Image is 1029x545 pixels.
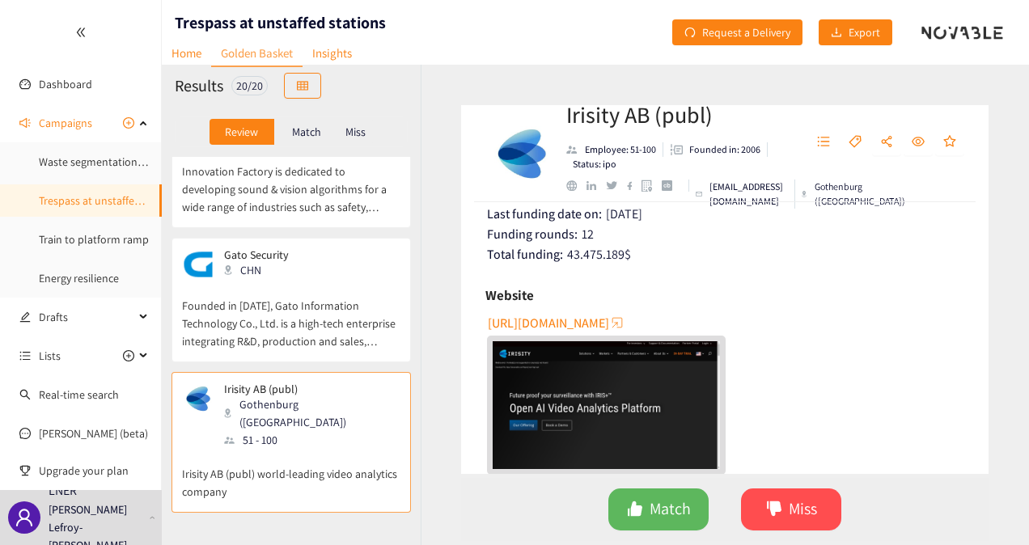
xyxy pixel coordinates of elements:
[182,449,400,501] p: Irisity AB (publ) world-leading video analytics company
[872,129,901,155] button: share-alt
[224,431,399,449] div: 51 - 100
[297,80,308,93] span: table
[880,135,893,150] span: share-alt
[485,283,534,307] h6: Website
[49,480,77,501] p: LNER
[627,501,643,519] span: like
[225,125,258,138] p: Review
[303,40,362,65] a: Insights
[831,27,842,40] span: download
[488,313,609,333] span: [URL][DOMAIN_NAME]
[809,129,838,155] button: unordered-list
[606,181,626,189] a: twitter
[487,205,602,222] span: Last funding date on:
[487,206,965,222] div: [DATE]
[292,125,321,138] p: Match
[231,76,268,95] div: 20 / 20
[39,232,149,247] a: Train to platform ramp
[182,146,400,216] p: Innovation Factory is dedicated to developing sound & vision algorithms for a wide range of indus...
[284,73,321,99] button: table
[19,350,31,361] span: unordered-list
[39,271,119,285] a: Energy resilience
[224,395,399,431] div: Gothenburg ([GEOGRAPHIC_DATA])
[39,154,195,169] a: Waste segmentation and sorting
[741,488,841,530] button: dislikeMiss
[39,107,92,139] span: Campaigns
[943,135,956,150] span: star
[702,23,790,41] span: Request a Delivery
[39,426,148,441] a: [PERSON_NAME] (beta)
[224,261,299,279] div: CHN
[841,129,870,155] button: tag
[488,310,625,336] button: [URL][DOMAIN_NAME]
[19,311,31,323] span: edit
[487,226,578,243] span: Funding rounds:
[817,135,830,150] span: unordered-list
[39,193,182,208] a: Trespass at unstaffed stations
[566,142,663,157] li: Employees
[904,129,933,155] button: eye
[573,157,616,171] p: Status: ipo
[15,508,34,527] span: user
[39,340,61,372] span: Lists
[224,248,289,261] p: Gato Security
[585,142,656,157] p: Employee: 51-100
[487,226,965,243] div: 12
[689,142,760,157] p: Founded in: 2006
[182,248,214,281] img: Snapshot of the company's website
[224,382,389,395] p: Irisity AB (publ)
[642,180,662,192] a: google maps
[39,387,119,402] a: Real-time search
[75,27,87,38] span: double-left
[487,246,563,263] span: Total funding:
[345,125,366,138] p: Miss
[766,501,782,519] span: dislike
[175,74,223,97] h2: Results
[211,40,303,67] a: Golden Basket
[39,77,92,91] a: Dashboard
[586,181,606,191] a: linkedin
[39,301,134,333] span: Drafts
[948,467,1029,545] iframe: Chat Widget
[566,99,790,131] h2: Irisity AB (publ)
[182,382,214,415] img: Snapshot of the company's website
[912,135,925,150] span: eye
[672,19,802,45] button: redoRequest a Delivery
[566,180,586,191] a: website
[663,142,768,157] li: Founded in year
[39,454,149,487] span: Upgrade your plan
[19,465,31,476] span: trophy
[19,117,31,129] span: sound
[849,135,862,150] span: tag
[819,19,892,45] button: downloadExport
[175,11,386,34] h1: Trespass at unstaffed stations
[650,496,691,522] span: Match
[123,350,134,361] span: plus-circle
[493,341,720,469] a: website
[662,180,682,191] a: crunchbase
[684,27,696,40] span: redo
[627,181,642,190] a: facebook
[182,281,400,350] p: Founded in [DATE], Gato Information Technology Co., Ltd. is a high-tech enterprise integrating R&...
[608,488,709,530] button: likeMatch
[566,157,616,171] li: Status
[789,496,817,522] span: Miss
[849,23,880,41] span: Export
[493,341,720,469] img: Snapshot of the Company's website
[487,247,965,263] div: 43.475.189 $
[489,121,554,186] img: Company Logo
[162,40,211,65] a: Home
[802,180,908,209] div: Gothenburg ([GEOGRAPHIC_DATA])
[123,117,134,129] span: plus-circle
[935,129,964,155] button: star
[709,180,788,209] p: [EMAIL_ADDRESS][DOMAIN_NAME]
